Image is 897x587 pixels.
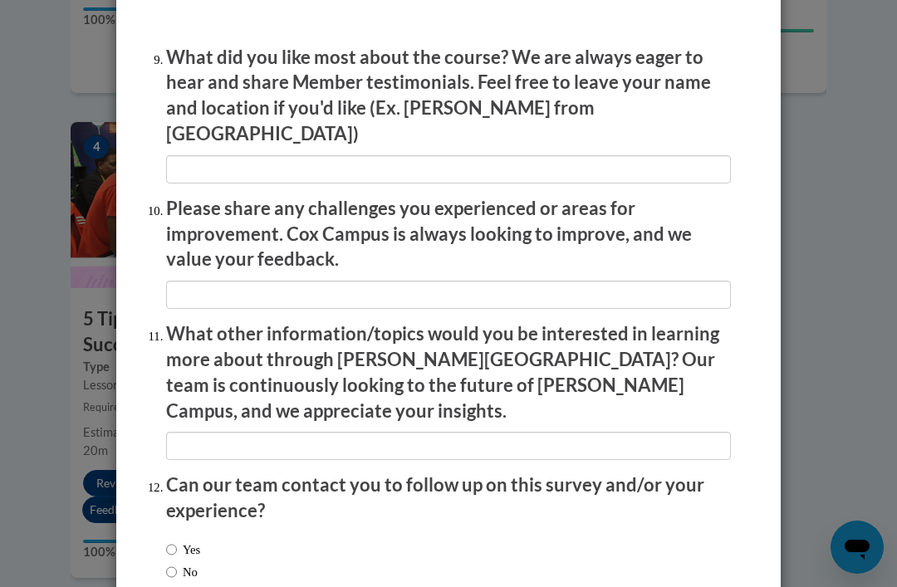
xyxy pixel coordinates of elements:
label: No [166,563,198,581]
p: Can our team contact you to follow up on this survey and/or your experience? [166,472,731,524]
p: Please share any challenges you experienced or areas for improvement. Cox Campus is always lookin... [166,196,731,272]
input: Yes [166,541,177,559]
input: No [166,563,177,581]
p: What other information/topics would you be interested in learning more about through [PERSON_NAME... [166,321,731,423]
p: What did you like most about the course? We are always eager to hear and share Member testimonial... [166,45,731,147]
label: Yes [166,541,200,559]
